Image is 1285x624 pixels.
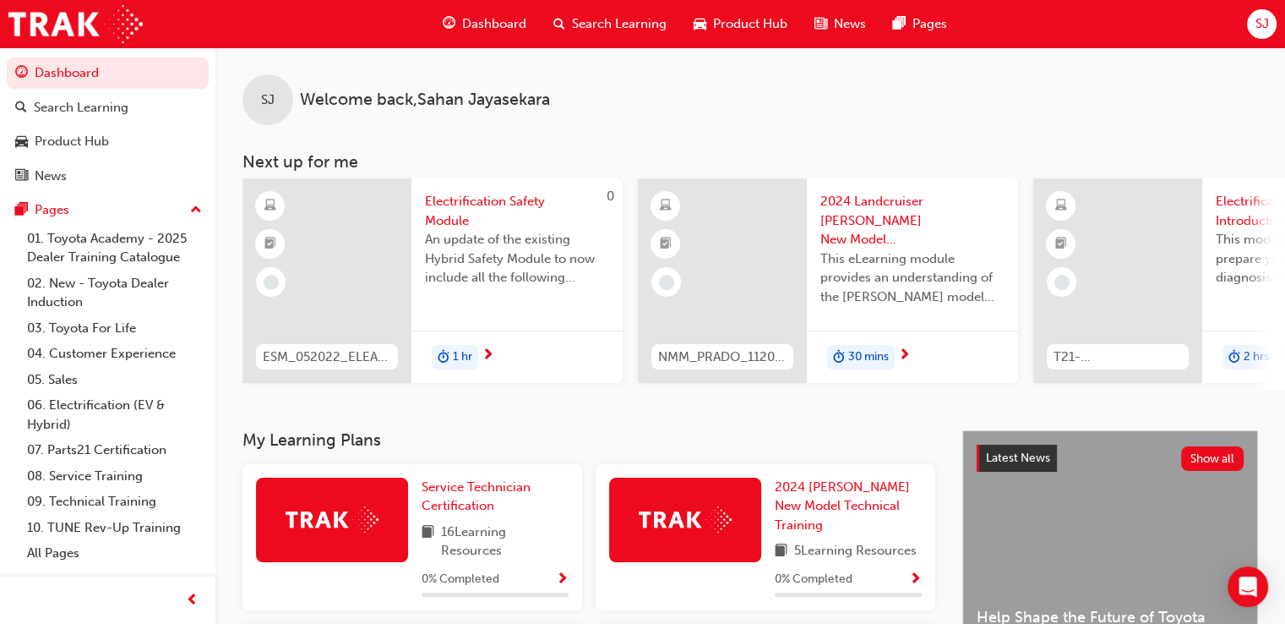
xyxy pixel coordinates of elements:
[453,348,472,367] span: 1 hr
[1255,14,1268,34] span: SJ
[35,167,67,186] div: News
[15,101,27,116] span: search-icon
[438,347,449,369] span: duration-icon
[15,203,28,218] span: pages-icon
[639,506,732,533] img: Trak
[556,569,569,590] button: Show Progress
[794,541,917,562] span: 5 Learning Resources
[20,540,209,567] a: All Pages
[7,126,209,157] a: Product Hub
[660,195,672,217] span: learningResourceType_ELEARNING-icon
[909,572,922,588] span: Show Progress
[7,194,209,226] button: Pages
[909,569,922,590] button: Show Progress
[607,189,614,204] span: 0
[20,489,209,515] a: 09. Technical Training
[242,430,935,450] h3: My Learning Plans
[7,54,209,194] button: DashboardSearch LearningProduct HubNews
[300,90,550,110] span: Welcome back , Sahan Jayasekara
[540,7,680,41] a: search-iconSearch Learning
[20,367,209,393] a: 05. Sales
[20,341,209,367] a: 04. Customer Experience
[15,134,28,150] span: car-icon
[1228,347,1240,369] span: duration-icon
[20,226,209,271] a: 01. Toyota Academy - 2025 Dealer Training Catalogue
[20,515,209,541] a: 10. TUNE Rev-Up Training
[694,14,706,35] span: car-icon
[986,451,1050,465] span: Latest News
[20,315,209,342] a: 03. Toyota For Life
[1247,9,1277,39] button: SJ
[264,195,276,217] span: learningResourceType_ELEARNING-icon
[1055,195,1067,217] span: learningResourceType_ELEARNING-icon
[833,347,845,369] span: duration-icon
[7,92,209,123] a: Search Learning
[264,233,276,255] span: booktick-icon
[658,348,787,367] span: NMM_PRADO_112024_MODULE_1
[261,90,275,110] span: SJ
[1054,275,1070,290] span: learningRecordVerb_NONE-icon
[1228,567,1268,607] div: Open Intercom Messenger
[422,523,434,561] span: book-icon
[264,275,279,290] span: learningRecordVerb_NONE-icon
[820,192,1005,249] span: 2024 Landcruiser [PERSON_NAME] New Model Mechanisms - Model Outline 1
[912,14,947,34] span: Pages
[8,5,143,43] img: Trak
[20,463,209,490] a: 08. Service Training
[638,178,1018,383] a: NMM_PRADO_112024_MODULE_12024 Landcruiser [PERSON_NAME] New Model Mechanisms - Model Outline 1Thi...
[422,478,569,516] a: Service Technician Certification
[441,523,569,561] span: 16 Learning Resources
[553,14,565,35] span: search-icon
[35,132,109,151] div: Product Hub
[190,200,202,222] span: up-icon
[1055,233,1067,255] span: booktick-icon
[286,506,378,533] img: Trak
[775,479,910,533] span: 2024 [PERSON_NAME] New Model Technical Training
[15,66,28,81] span: guage-icon
[848,348,889,367] span: 30 mins
[775,541,787,562] span: book-icon
[556,572,569,588] span: Show Progress
[801,7,879,41] a: news-iconNews
[879,7,961,41] a: pages-iconPages
[1181,446,1244,471] button: Show all
[20,437,209,463] a: 07. Parts21 Certification
[422,479,531,514] span: Service Technician Certification
[775,478,922,535] a: 2024 [PERSON_NAME] New Model Technical Training
[893,14,906,35] span: pages-icon
[34,98,128,118] div: Search Learning
[572,14,667,34] span: Search Learning
[422,570,499,589] span: 0 % Completed
[660,233,672,255] span: booktick-icon
[1244,348,1269,367] span: 2 hrs
[425,230,609,287] span: An update of the existing Hybrid Safety Module to now include all the following electrification v...
[35,200,69,220] div: Pages
[7,57,209,89] a: Dashboard
[462,14,526,34] span: Dashboard
[20,392,209,437] a: 06. Electrification (EV & Hybrid)
[713,14,787,34] span: Product Hub
[482,348,494,364] span: next-icon
[425,192,609,230] span: Electrification Safety Module
[659,275,674,290] span: learningRecordVerb_NONE-icon
[834,14,866,34] span: News
[775,570,852,589] span: 0 % Completed
[7,161,209,192] a: News
[263,348,391,367] span: ESM_052022_ELEARN
[1054,348,1182,367] span: T21-FOD_HVIS_PREREQ
[443,14,455,35] span: guage-icon
[977,445,1244,472] a: Latest NewsShow all
[814,14,827,35] span: news-icon
[242,178,623,383] a: 0ESM_052022_ELEARNElectrification Safety ModuleAn update of the existing Hybrid Safety Module to ...
[680,7,801,41] a: car-iconProduct Hub
[215,152,1285,172] h3: Next up for me
[429,7,540,41] a: guage-iconDashboard
[820,249,1005,307] span: This eLearning module provides an understanding of the [PERSON_NAME] model line-up and its Katash...
[898,348,911,364] span: next-icon
[186,590,199,611] span: prev-icon
[20,271,209,315] a: 02. New - Toyota Dealer Induction
[15,169,28,184] span: news-icon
